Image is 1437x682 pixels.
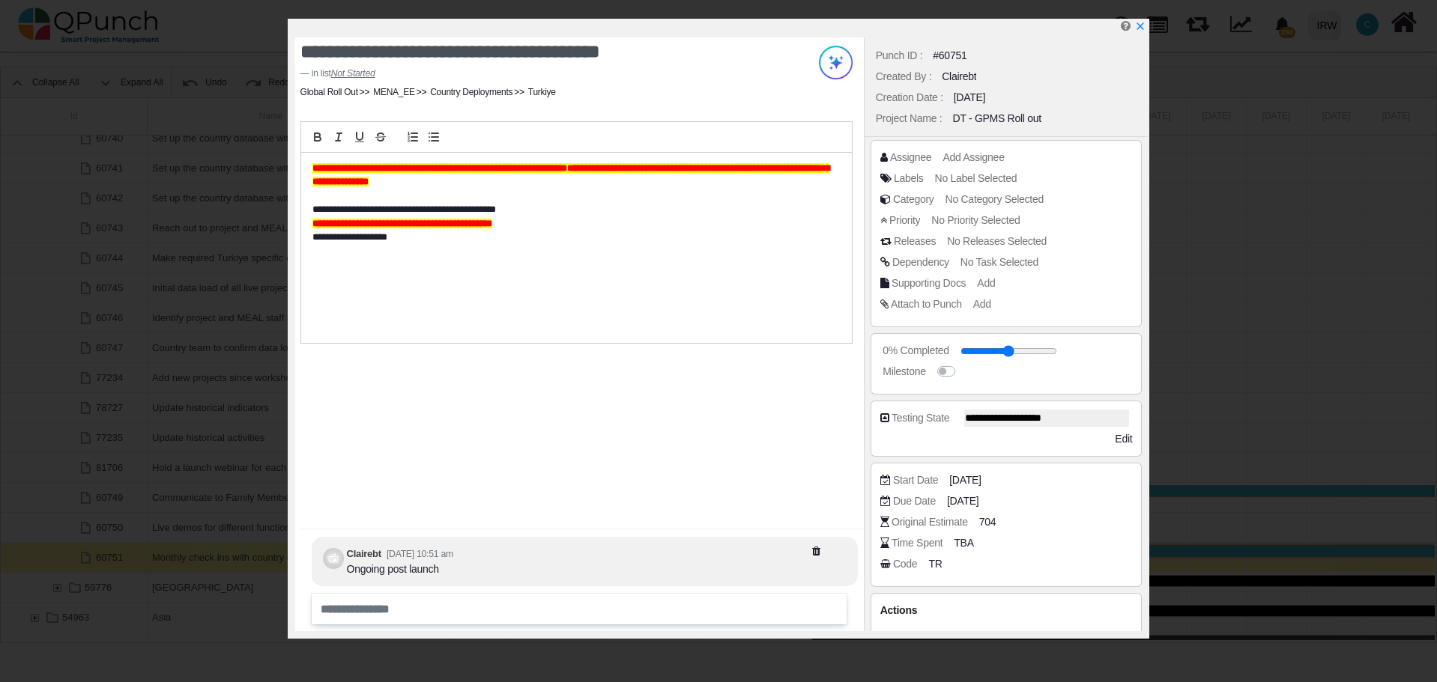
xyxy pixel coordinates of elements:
[928,556,942,572] span: TR
[893,472,938,488] div: Start Date
[415,85,513,99] li: Country Deployments
[973,298,991,310] span: Add
[892,535,943,551] div: Time Spent
[331,68,375,79] cite: Source Title
[347,561,453,577] div: Ongoing post launch
[891,296,962,312] div: Attach to Punch
[979,514,996,530] span: 704
[942,69,976,85] div: Clairebt
[876,90,943,106] div: Creation Date :
[883,364,925,380] div: Milestone
[954,90,985,106] div: [DATE]
[889,213,920,228] div: Priority
[893,556,917,572] div: Code
[894,234,936,249] div: Releases
[347,548,381,559] b: Clairebt
[1115,433,1132,445] span: Edit
[876,111,943,127] div: Project Name :
[947,493,978,509] span: [DATE]
[892,255,949,270] div: Dependency
[892,514,968,530] div: Original Estimate
[890,150,931,165] div: Assignee
[883,343,949,359] div: 0% Completed
[892,410,949,426] div: Testing State
[512,85,555,99] li: Turkiye
[947,235,1047,247] span: No Releases Selected
[949,472,981,488] span: [DATE]
[358,85,415,99] li: MENA_EE
[300,85,358,99] li: Global Roll Out
[954,535,973,551] span: TBA
[387,549,453,559] small: [DATE] 10:51 am
[819,46,853,79] img: Try writing with AI
[943,151,1004,163] span: Add Assignee
[892,275,966,291] div: Supporting Docs
[931,214,1020,226] span: No Priority Selected
[935,172,1017,184] span: No Label Selected
[880,604,917,616] span: Actions
[893,493,936,509] div: Due Date
[894,171,924,186] div: Labels
[977,277,995,289] span: Add
[946,193,1044,205] span: No Category Selected
[960,256,1038,268] span: No Task Selected
[331,68,375,79] u: Not Started
[893,192,934,207] div: Category
[952,111,1041,127] div: DT - GPMS Roll out
[876,69,931,85] div: Created By :
[300,67,757,80] footer: in list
